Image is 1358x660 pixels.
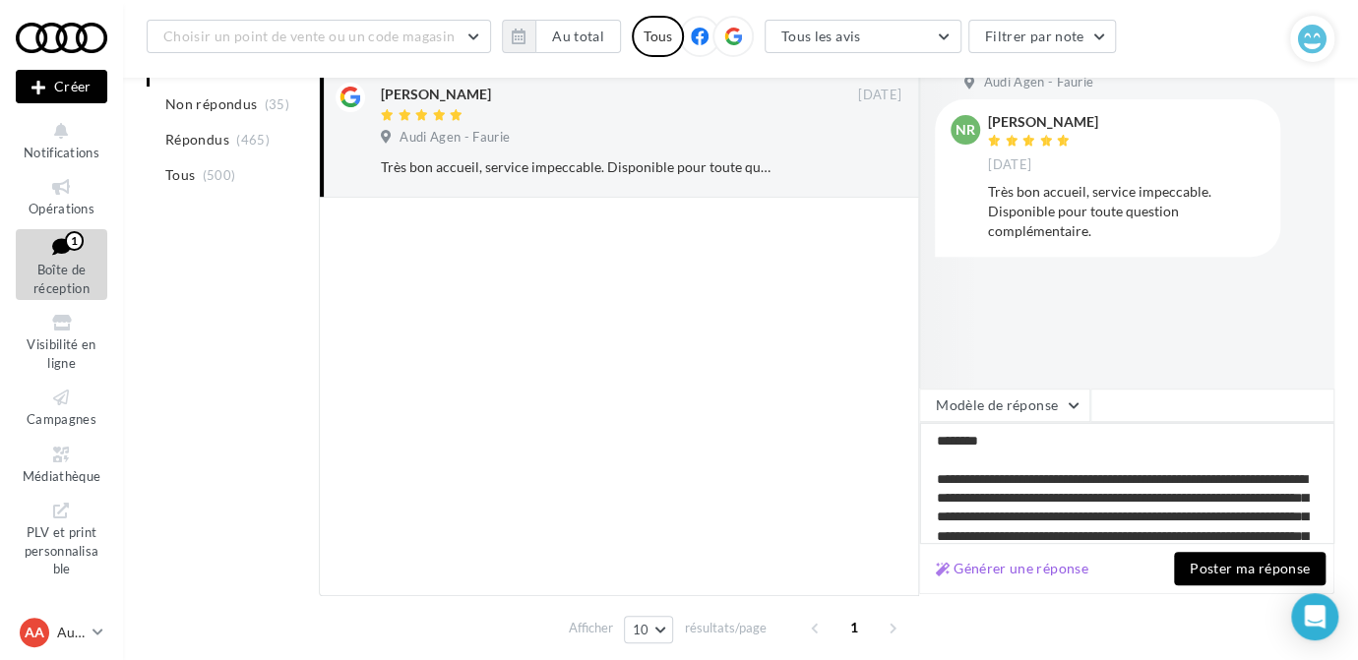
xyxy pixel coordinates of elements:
span: Visibilité en ligne [27,336,95,371]
span: [DATE] [858,87,901,104]
span: 1 [838,612,870,643]
p: Audi AGEN [57,623,85,642]
span: [DATE] [988,156,1031,174]
a: Opérations [16,172,107,220]
div: Très bon accueil, service impeccable. Disponible pour toute question complémentaire. [988,182,1265,241]
div: 1 [65,231,84,251]
span: 10 [633,622,649,637]
span: (35) [265,96,289,112]
button: Filtrer par note [968,20,1117,53]
span: Campagnes [27,411,96,427]
button: Au total [535,20,621,53]
button: Au total [502,20,621,53]
span: Non répondus [165,94,257,114]
span: (465) [236,132,270,148]
a: Boîte de réception1 [16,229,107,301]
span: Boîte de réception [33,262,90,296]
button: 10 [624,616,674,643]
div: [PERSON_NAME] [988,115,1098,129]
button: Choisir un point de vente ou un code magasin [147,20,491,53]
a: Médiathèque [16,440,107,488]
span: NR [956,120,975,140]
span: PLV et print personnalisable [25,520,99,576]
span: (500) [203,167,236,183]
span: Tous [165,165,195,185]
span: AA [25,623,44,642]
div: Très bon accueil, service impeccable. Disponible pour toute question complémentaire. [381,157,773,177]
button: Générer une réponse [928,557,1096,580]
span: Médiathèque [23,468,101,484]
div: [PERSON_NAME] [381,85,491,104]
a: Visibilité en ligne [16,308,107,375]
span: Audi Agen - Faurie [400,129,510,147]
a: PLV et print personnalisable [16,496,107,581]
span: Notifications [24,145,99,160]
span: résultats/page [684,619,766,637]
div: Open Intercom Messenger [1291,593,1338,640]
button: Poster ma réponse [1174,552,1326,585]
a: AA Audi AGEN [16,614,107,651]
div: Nouvelle campagne [16,70,107,103]
a: Campagnes [16,383,107,431]
span: Choisir un point de vente ou un code magasin [163,28,455,44]
button: Créer [16,70,107,103]
button: Notifications [16,116,107,164]
span: Tous les avis [781,28,861,44]
span: Afficher [569,619,613,637]
button: Modèle de réponse [919,389,1090,422]
span: Opérations [29,201,94,216]
span: Audi Agen - Faurie [983,74,1093,91]
span: Répondus [165,130,229,150]
button: Tous les avis [765,20,961,53]
div: Tous [632,16,684,57]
